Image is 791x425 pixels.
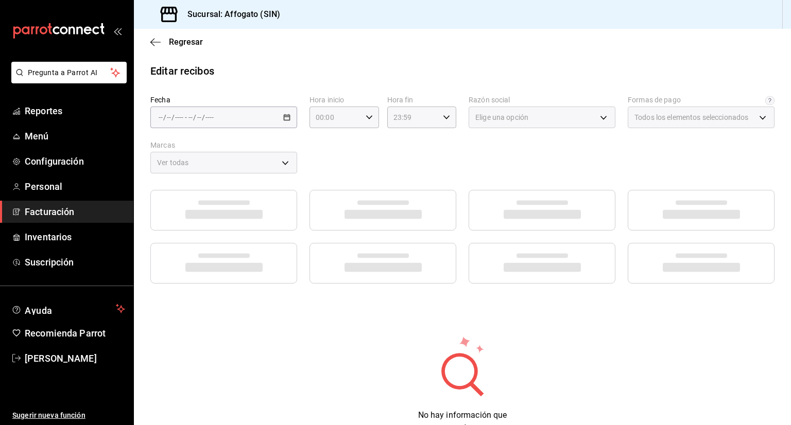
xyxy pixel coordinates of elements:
span: / [193,113,196,121]
div: Editar recibos [150,63,214,79]
span: Personal [25,180,125,193]
input: ---- [205,113,214,121]
input: ---- [175,113,184,121]
label: Hora inicio [309,96,379,103]
span: [PERSON_NAME] [25,351,125,365]
span: Regresar [169,37,203,47]
input: -- [166,113,171,121]
span: Menú [25,129,125,143]
span: / [202,113,205,121]
label: Hora fin [387,96,457,103]
label: Fecha [150,96,297,103]
span: Facturación [25,205,125,219]
label: Razón social [469,96,615,103]
span: Suscripción [25,255,125,269]
div: Formas de pago [628,96,681,103]
button: Regresar [150,37,203,47]
div: Elige una opción [469,107,615,128]
button: open_drawer_menu [113,27,122,35]
span: Sugerir nueva función [12,410,125,421]
span: - [185,113,187,121]
span: Recomienda Parrot [25,326,125,340]
span: Pregunta a Parrot AI [28,67,111,78]
span: Ver todas [157,157,188,168]
span: / [163,113,166,121]
label: Marcas [150,141,297,149]
span: Ayuda [25,303,112,315]
input: -- [158,113,163,121]
span: Configuración [25,154,125,168]
a: Pregunta a Parrot AI [7,75,127,85]
button: Pregunta a Parrot AI [11,62,127,83]
svg: Solo se mostrarán las órdenes que fueron pagadas exclusivamente con las formas de pago selecciona... [765,96,775,105]
span: Inventarios [25,230,125,244]
span: / [171,113,175,121]
span: Reportes [25,104,125,118]
span: Todos los elementos seleccionados [634,112,748,122]
h3: Sucursal: Affogato (SIN) [179,8,280,21]
input: -- [197,113,202,121]
input: -- [188,113,193,121]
